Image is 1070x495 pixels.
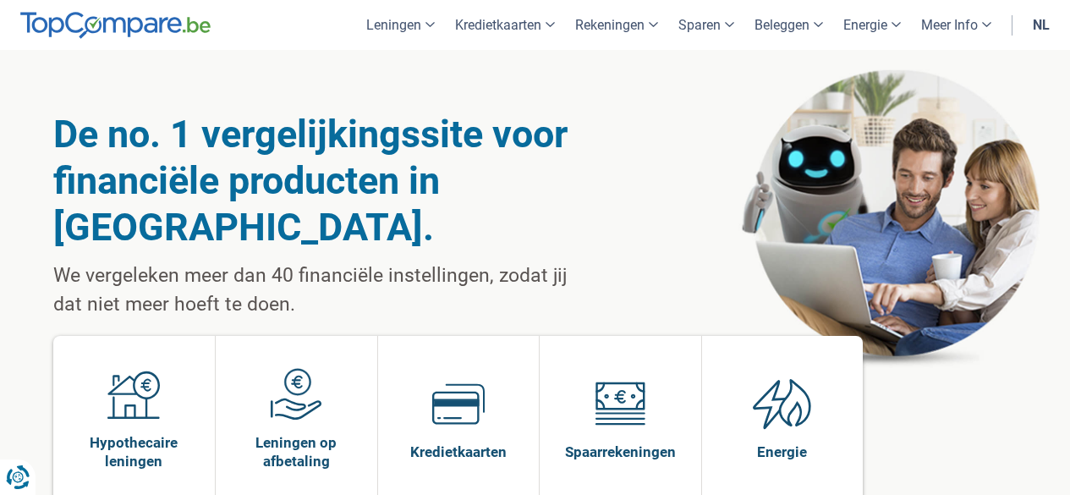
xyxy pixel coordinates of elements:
span: Kredietkaarten [410,443,507,461]
img: Leningen op afbetaling [270,368,322,421]
span: Spaarrekeningen [565,443,676,461]
p: We vergeleken meer dan 40 financiële instellingen, zodat jij dat niet meer hoeft te doen. [53,261,584,319]
span: Leningen op afbetaling [224,433,369,470]
span: Hypothecaire leningen [62,433,207,470]
img: Hypothecaire leningen [107,368,160,421]
h1: De no. 1 vergelijkingssite voor financiële producten in [GEOGRAPHIC_DATA]. [53,111,584,250]
img: Kredietkaarten [432,377,485,430]
span: Energie [757,443,807,461]
img: Energie [753,377,812,430]
img: TopCompare [20,12,211,39]
img: Spaarrekeningen [594,377,646,430]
